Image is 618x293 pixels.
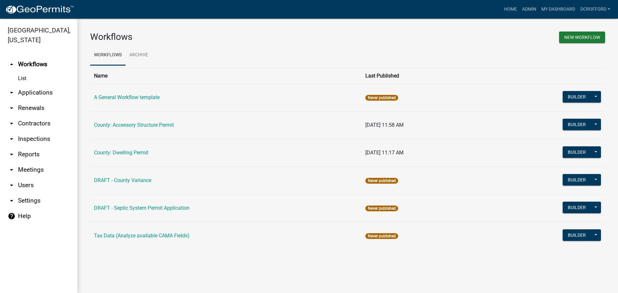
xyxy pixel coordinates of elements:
[361,68,482,84] th: Last Published
[8,166,15,174] i: arrow_drop_down
[365,206,398,211] span: Never published
[365,122,404,128] span: [DATE] 11:58 AM
[90,45,126,66] a: Workflows
[94,205,190,211] a: DRAFT - Septic System Permit Application
[563,91,591,103] button: Builder
[8,60,15,68] i: arrow_drop_up
[563,202,591,213] button: Builder
[94,150,148,156] a: County: Dwelling Permit
[8,104,15,112] i: arrow_drop_down
[8,89,15,96] i: arrow_drop_down
[8,212,15,220] i: help
[8,120,15,127] i: arrow_drop_down
[94,94,160,100] a: A General Workflow template
[8,135,15,143] i: arrow_drop_down
[365,233,398,239] span: Never published
[94,233,190,239] a: Tax Data (Analyze available CAMA Fields)
[8,197,15,205] i: arrow_drop_down
[365,178,398,184] span: Never published
[563,229,591,241] button: Builder
[559,32,605,43] button: New Workflow
[520,3,539,15] a: Admin
[501,3,520,15] a: Home
[365,95,398,101] span: Never published
[126,45,152,66] a: Archive
[563,174,591,186] button: Builder
[539,3,578,15] a: My Dashboard
[94,177,151,183] a: DRAFT - County Variance
[578,3,613,15] a: dcrofford
[563,146,591,158] button: Builder
[563,119,591,130] button: Builder
[90,32,343,42] h3: Workflows
[8,151,15,158] i: arrow_drop_down
[365,150,404,156] span: [DATE] 11:17 AM
[8,181,15,189] i: arrow_drop_down
[90,68,361,84] th: Name
[94,122,174,128] a: County: Accessory Structure Permit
